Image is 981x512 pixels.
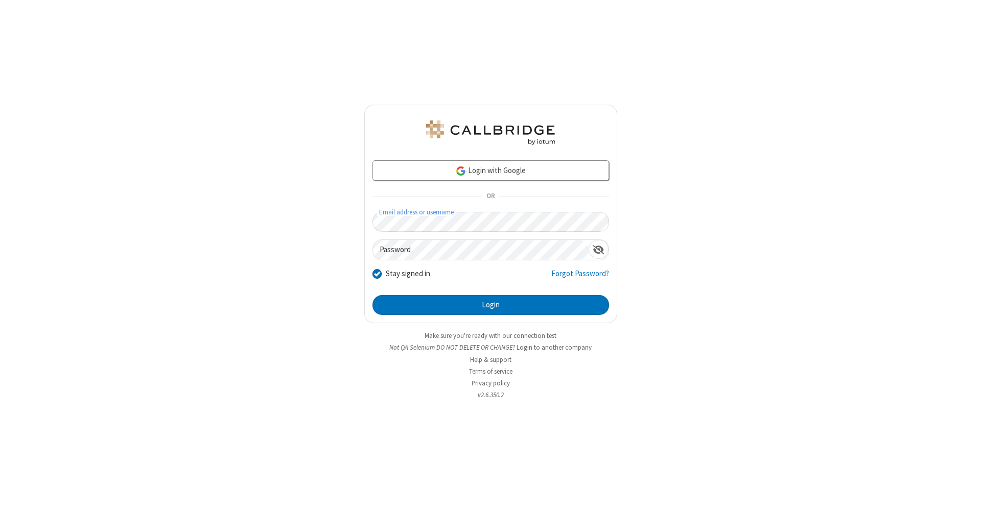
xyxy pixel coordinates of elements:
li: v2.6.350.2 [364,390,617,400]
img: google-icon.png [455,165,466,177]
li: Not QA Selenium DO NOT DELETE OR CHANGE? [364,343,617,352]
span: OR [482,189,499,204]
a: Forgot Password? [551,268,609,287]
div: Show password [589,240,609,259]
a: Make sure you're ready with our connection test [425,331,556,340]
input: Password [373,240,589,260]
a: Privacy policy [472,379,510,387]
input: Email address or username [372,212,609,232]
a: Help & support [470,355,511,364]
a: Login with Google [372,160,609,181]
a: Terms of service [469,367,512,376]
label: Stay signed in [386,268,430,280]
img: QA Selenium DO NOT DELETE OR CHANGE [424,120,557,145]
button: Login [372,295,609,315]
button: Login to another company [517,343,592,352]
